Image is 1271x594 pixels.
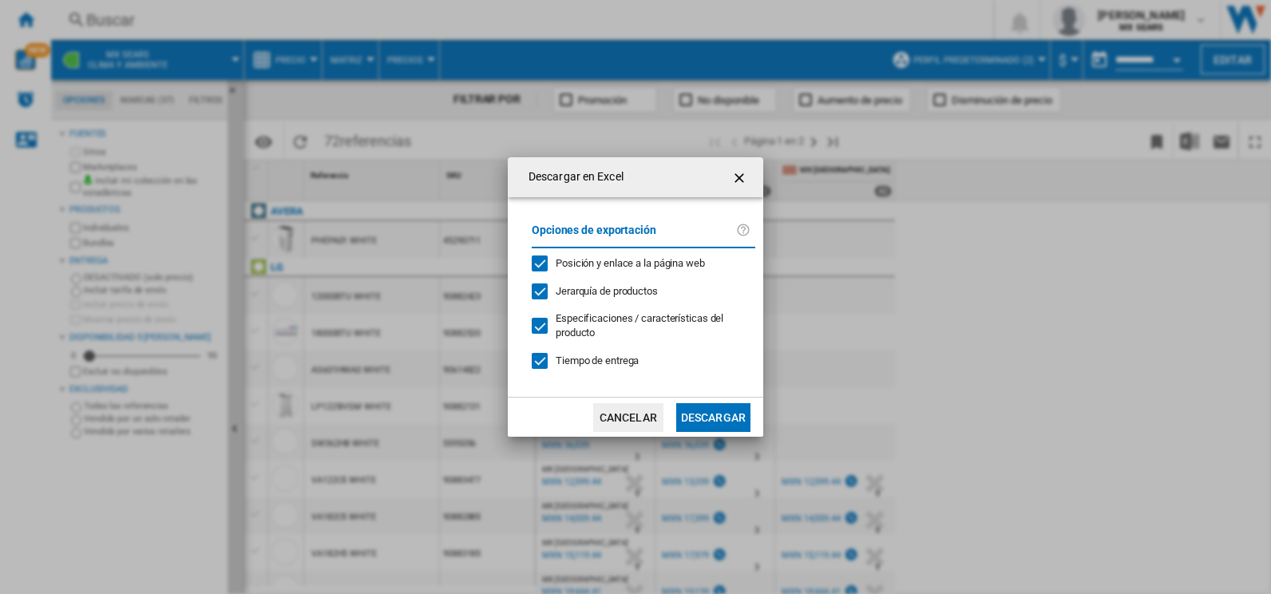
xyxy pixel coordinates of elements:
ng-md-icon: getI18NText('BUTTONS.CLOSE_DIALOG') [731,168,750,188]
md-checkbox: Tiempo de entrega [532,354,755,369]
button: getI18NText('BUTTONS.CLOSE_DIALOG') [725,161,757,193]
h4: Descargar en Excel [521,169,624,185]
button: Cancelar [593,403,663,432]
span: Tiempo de entrega [556,354,639,366]
span: Posición y enlace a la página web [556,257,705,269]
button: Descargar [676,403,750,432]
span: Jerarquía de productos [556,285,658,297]
md-checkbox: Jerarquía de productos [532,283,742,299]
div: Solo se aplica a la Visión Categoría [556,311,742,340]
label: Opciones de exportación [532,221,736,251]
span: Especificaciones / características del producto [556,312,723,339]
md-checkbox: Posición y enlace a la página web [532,256,742,271]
